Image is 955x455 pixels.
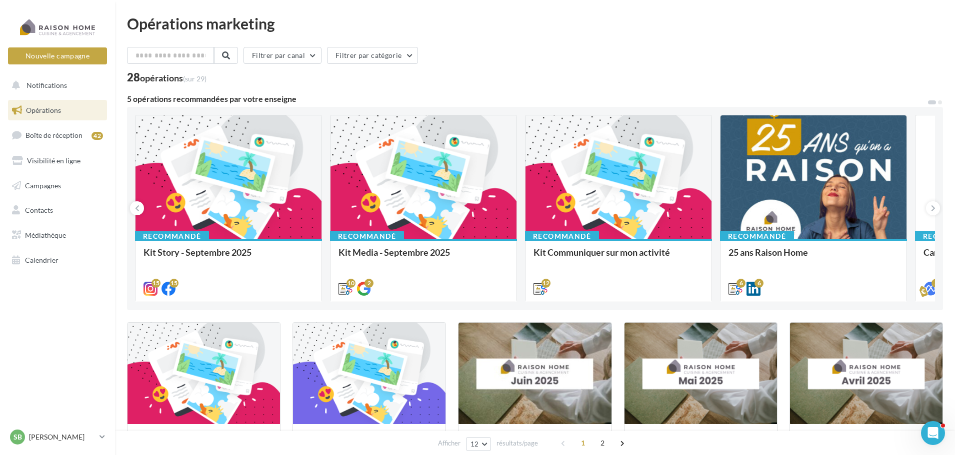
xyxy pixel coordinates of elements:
[91,132,103,140] div: 42
[13,432,22,442] span: Sb
[525,231,599,242] div: Recommandé
[728,247,898,267] div: 25 ans Raison Home
[151,279,160,288] div: 15
[25,181,61,189] span: Campagnes
[541,279,550,288] div: 12
[143,247,313,267] div: Kit Story - Septembre 2025
[26,81,67,89] span: Notifications
[183,74,206,83] span: (sur 29)
[25,206,53,214] span: Contacts
[127,72,206,83] div: 28
[26,106,61,114] span: Opérations
[330,231,404,242] div: Recommandé
[25,231,66,239] span: Médiathèque
[140,73,206,82] div: opérations
[25,131,82,139] span: Boîte de réception
[364,279,373,288] div: 2
[6,150,109,171] a: Visibilité en ligne
[6,225,109,246] a: Médiathèque
[169,279,178,288] div: 15
[496,439,538,448] span: résultats/page
[135,231,209,242] div: Recommandé
[575,435,591,451] span: 1
[6,75,105,96] button: Notifications
[6,124,109,146] a: Boîte de réception42
[8,47,107,64] button: Nouvelle campagne
[470,440,479,448] span: 12
[6,250,109,271] a: Calendrier
[931,279,940,288] div: 3
[25,256,58,264] span: Calendrier
[736,279,745,288] div: 6
[533,247,703,267] div: Kit Communiquer sur mon activité
[438,439,460,448] span: Afficher
[327,47,418,64] button: Filtrer par catégorie
[27,156,80,165] span: Visibilité en ligne
[921,421,945,445] iframe: Intercom live chat
[6,175,109,196] a: Campagnes
[338,247,508,267] div: Kit Media - Septembre 2025
[243,47,321,64] button: Filtrer par canal
[29,432,95,442] p: [PERSON_NAME]
[754,279,763,288] div: 6
[127,16,943,31] div: Opérations marketing
[8,428,107,447] a: Sb [PERSON_NAME]
[6,100,109,121] a: Opérations
[346,279,355,288] div: 10
[6,200,109,221] a: Contacts
[127,95,927,103] div: 5 opérations recommandées par votre enseigne
[720,231,794,242] div: Recommandé
[594,435,610,451] span: 2
[466,437,491,451] button: 12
